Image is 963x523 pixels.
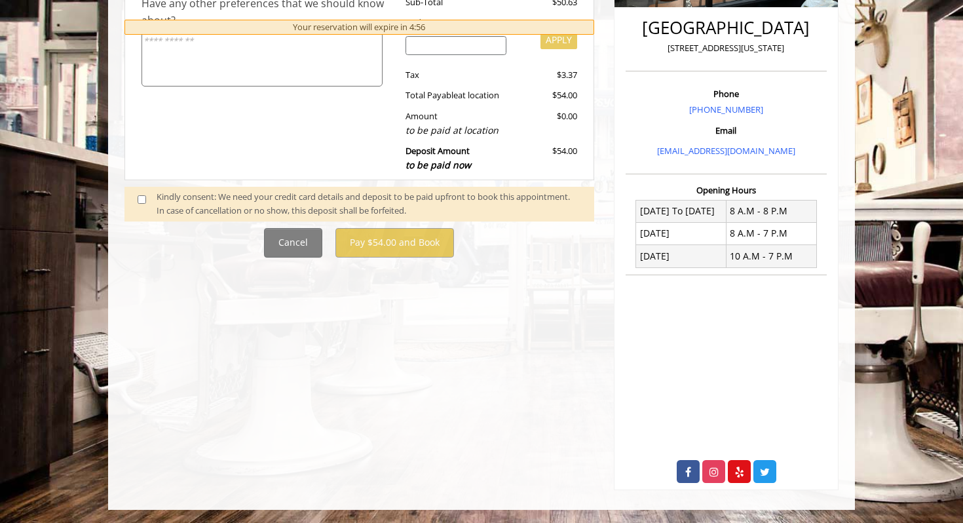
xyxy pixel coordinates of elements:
button: Cancel [264,228,322,258]
div: $3.37 [516,68,576,82]
h3: Opening Hours [626,185,827,195]
h3: Phone [629,89,823,98]
p: [STREET_ADDRESS][US_STATE] [629,41,823,55]
td: [DATE] To [DATE] [636,200,727,222]
td: [DATE] [636,245,727,267]
a: [EMAIL_ADDRESS][DOMAIN_NAME] [657,145,795,157]
td: 8 A.M - 8 P.M [726,200,816,222]
span: at location [458,89,499,101]
button: Pay $54.00 and Book [335,228,454,258]
h2: [GEOGRAPHIC_DATA] [629,18,823,37]
td: 10 A.M - 7 P.M [726,245,816,267]
td: 8 A.M - 7 P.M [726,222,816,244]
a: [PHONE_NUMBER] [689,104,763,115]
div: Kindly consent: We need your credit card details and deposit to be paid upfront to book this appo... [157,190,581,218]
button: APPLY [540,31,577,49]
div: $0.00 [516,109,576,138]
div: $54.00 [516,144,576,172]
h3: Email [629,126,823,135]
div: Code [396,16,577,29]
span: to be paid now [406,159,471,171]
div: to be paid at location [406,123,507,138]
td: [DATE] [636,222,727,244]
div: Tax [396,68,517,82]
div: $54.00 [516,88,576,102]
b: Deposit Amount [406,145,471,171]
div: Amount [396,109,517,138]
div: Total Payable [396,88,517,102]
div: Your reservation will expire in 4:56 [124,20,594,35]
